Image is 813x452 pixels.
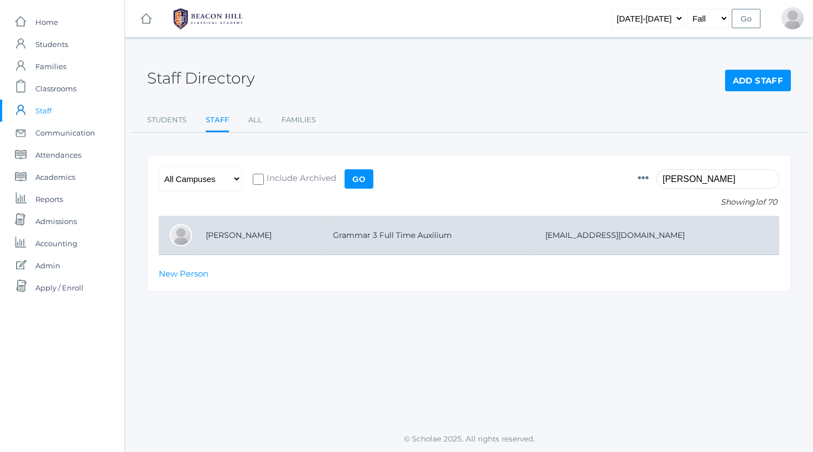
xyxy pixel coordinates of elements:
[125,433,813,444] p: © Scholae 2025. All rights reserved.
[35,11,58,33] span: Home
[656,169,779,189] input: Filter by name
[35,144,81,166] span: Attendances
[264,172,336,186] span: Include Archived
[35,254,60,277] span: Admin
[206,109,229,133] a: Staff
[35,166,75,188] span: Academics
[35,188,63,210] span: Reports
[248,109,262,131] a: All
[195,216,322,255] td: [PERSON_NAME]
[147,109,186,131] a: Students
[345,169,373,189] input: Go
[534,216,779,255] td: [EMAIL_ADDRESS][DOMAIN_NAME]
[35,33,68,55] span: Students
[35,122,95,144] span: Communication
[781,7,804,29] div: Shain Hrehniy
[35,210,77,232] span: Admissions
[35,77,76,100] span: Classrooms
[147,70,255,87] h2: Staff Directory
[282,109,316,131] a: Families
[732,9,760,28] input: Go
[638,196,779,208] p: Showing of 70
[35,100,51,122] span: Staff
[755,197,758,207] span: 1
[170,224,192,246] div: Christine Leidenfrost
[35,277,84,299] span: Apply / Enroll
[35,55,66,77] span: Families
[725,70,791,92] a: Add Staff
[166,5,249,33] img: BHCALogos-05-308ed15e86a5a0abce9b8dd61676a3503ac9727e845dece92d48e8588c001991.png
[322,216,534,255] td: Grammar 3 Full Time Auxilium
[35,232,77,254] span: Accounting
[253,174,264,185] input: Include Archived
[159,268,209,279] a: New Person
